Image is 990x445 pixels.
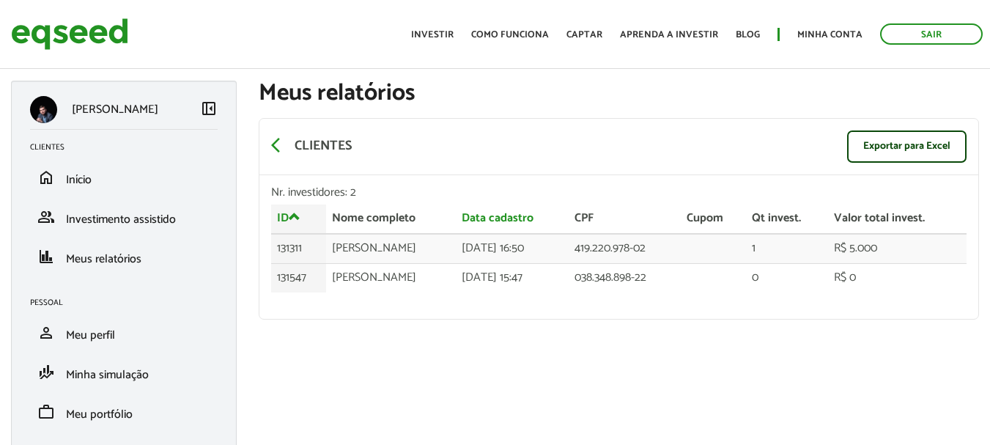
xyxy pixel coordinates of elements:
[30,403,218,421] a: workMeu portfólio
[11,15,128,54] img: EqSeed
[37,208,55,226] span: group
[259,81,979,106] h1: Meus relatórios
[200,100,218,120] a: Colapsar menu
[746,263,828,292] td: 0
[566,30,602,40] a: Captar
[30,324,218,342] a: personMeu perfil
[19,158,229,197] li: Início
[37,403,55,421] span: work
[828,205,967,234] th: Valor total invest.
[30,298,229,307] h2: Pessoal
[736,30,760,40] a: Blog
[66,326,115,345] span: Meu perfil
[66,210,176,229] span: Investimento assistido
[271,234,327,263] td: 131311
[271,136,289,154] span: arrow_back_ios
[30,169,218,186] a: homeInício
[72,103,158,117] p: [PERSON_NAME]
[326,205,456,234] th: Nome completo
[828,234,967,263] td: R$ 5.000
[620,30,718,40] a: Aprenda a investir
[19,353,229,392] li: Minha simulação
[277,210,300,224] a: ID
[30,248,218,265] a: financeMeus relatórios
[569,263,681,292] td: 038.348.898-22
[569,205,681,234] th: CPF
[66,170,92,190] span: Início
[462,213,533,224] a: Data cadastro
[746,205,828,234] th: Qt invest.
[828,263,967,292] td: R$ 0
[30,364,218,381] a: finance_modeMinha simulação
[19,237,229,276] li: Meus relatórios
[66,365,149,385] span: Minha simulação
[295,139,352,155] p: Clientes
[66,249,141,269] span: Meus relatórios
[19,197,229,237] li: Investimento assistido
[471,30,549,40] a: Como funciona
[326,263,456,292] td: [PERSON_NAME]
[37,248,55,265] span: finance
[30,208,218,226] a: groupInvestimento assistido
[37,364,55,381] span: finance_mode
[880,23,983,45] a: Sair
[456,234,569,263] td: [DATE] 16:50
[271,263,327,292] td: 131547
[37,324,55,342] span: person
[847,130,967,163] a: Exportar para Excel
[411,30,454,40] a: Investir
[456,263,569,292] td: [DATE] 15:47
[30,143,229,152] h2: Clientes
[19,392,229,432] li: Meu portfólio
[746,234,828,263] td: 1
[19,313,229,353] li: Meu perfil
[271,187,967,199] div: Nr. investidores: 2
[66,405,133,424] span: Meu portfólio
[326,234,456,263] td: [PERSON_NAME]
[797,30,862,40] a: Minha conta
[569,234,681,263] td: 419.220.978-02
[681,205,746,234] th: Cupom
[271,136,289,157] a: arrow_back_ios
[37,169,55,186] span: home
[200,100,218,117] span: left_panel_close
